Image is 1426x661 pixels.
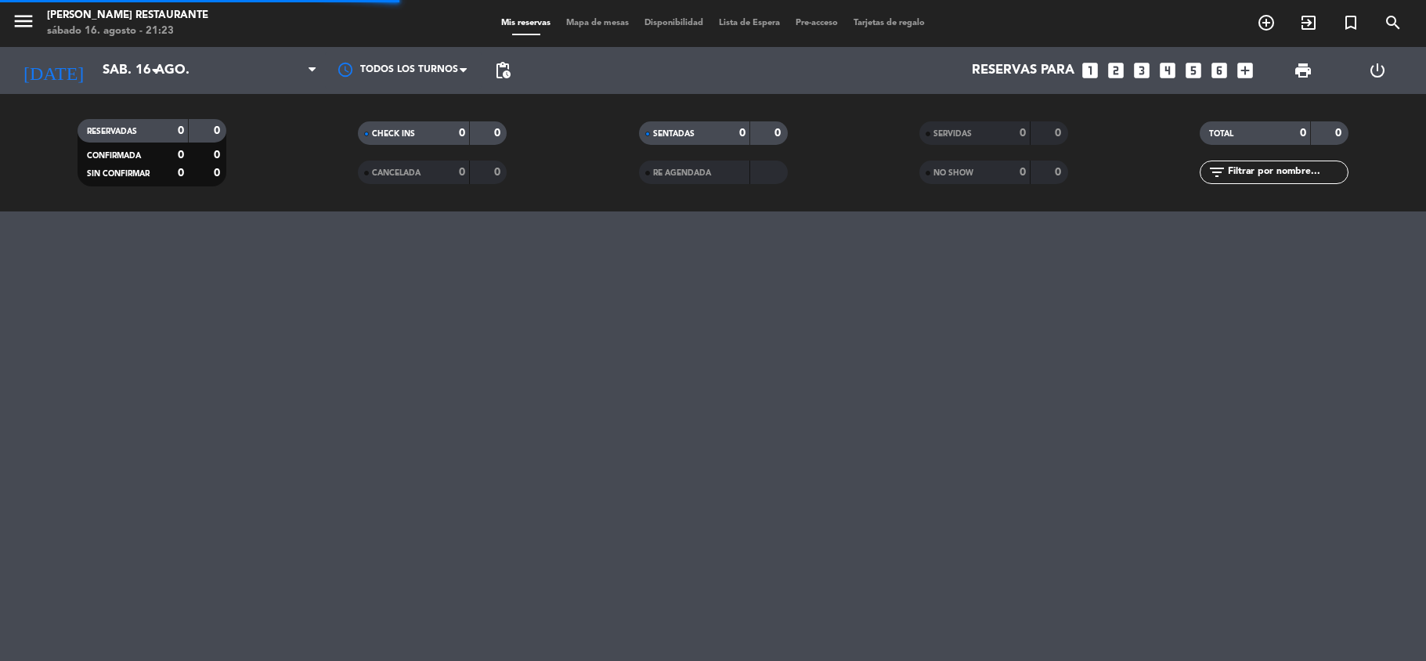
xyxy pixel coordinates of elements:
strong: 0 [1055,128,1064,139]
i: arrow_drop_down [146,61,164,80]
i: turned_in_not [1341,13,1360,32]
span: Lista de Espera [711,19,788,27]
input: Filtrar por nombre... [1226,164,1348,181]
i: add_box [1235,60,1255,81]
strong: 0 [1020,128,1026,139]
strong: 0 [494,167,504,178]
strong: 0 [1300,128,1306,139]
strong: 0 [494,128,504,139]
strong: 0 [214,150,223,161]
i: looks_5 [1183,60,1204,81]
strong: 0 [178,150,184,161]
i: [DATE] [12,53,95,88]
span: RESERVADAS [87,128,137,135]
span: SERVIDAS [933,130,972,138]
i: looks_4 [1157,60,1178,81]
span: CANCELADA [372,169,421,177]
div: sábado 16. agosto - 21:23 [47,23,208,39]
strong: 0 [774,128,784,139]
strong: 0 [214,168,223,179]
i: add_circle_outline [1257,13,1276,32]
span: Tarjetas de regalo [846,19,933,27]
div: LOG OUT [1340,47,1414,94]
span: SIN CONFIRMAR [87,170,150,178]
i: looks_6 [1209,60,1229,81]
strong: 0 [739,128,745,139]
i: filter_list [1208,163,1226,182]
strong: 0 [1055,167,1064,178]
i: looks_3 [1132,60,1152,81]
span: RE AGENDADA [653,169,711,177]
button: menu [12,9,35,38]
span: print [1294,61,1312,80]
span: TOTAL [1209,130,1233,138]
i: looks_two [1106,60,1126,81]
strong: 0 [178,168,184,179]
span: pending_actions [493,61,512,80]
strong: 0 [1020,167,1026,178]
span: Pre-acceso [788,19,846,27]
span: CHECK INS [372,130,415,138]
strong: 0 [459,128,465,139]
i: exit_to_app [1299,13,1318,32]
i: menu [12,9,35,33]
div: [PERSON_NAME] Restaurante [47,8,208,23]
strong: 0 [214,125,223,136]
strong: 0 [459,167,465,178]
span: Disponibilidad [637,19,711,27]
span: Reservas para [972,63,1074,78]
span: SENTADAS [653,130,695,138]
i: looks_one [1080,60,1100,81]
strong: 0 [1335,128,1345,139]
span: CONFIRMADA [87,152,141,160]
span: Mis reservas [493,19,558,27]
span: Mapa de mesas [558,19,637,27]
i: search [1384,13,1403,32]
strong: 0 [178,125,184,136]
i: power_settings_new [1368,61,1387,80]
span: NO SHOW [933,169,973,177]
